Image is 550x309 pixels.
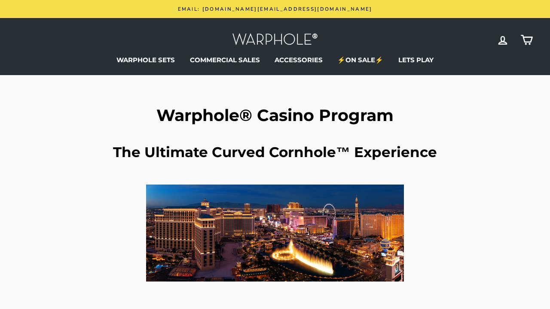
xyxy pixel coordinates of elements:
[113,143,437,161] strong: The Ultimate Curved Cornhole™ Experience
[232,31,318,49] img: Warphole
[331,54,390,67] a: ⚡ON SALE⚡
[392,54,440,67] a: LETS PLAY
[178,6,373,12] span: Email: [DOMAIN_NAME][EMAIL_ADDRESS][DOMAIN_NAME]
[110,54,181,67] a: WARPHOLE SETS
[83,107,467,124] h1: Warphole® Casino Program
[17,54,533,67] ul: Primary
[146,185,404,282] img: Warphole Las Vegas Strip Image
[19,4,531,14] a: Email: [DOMAIN_NAME][EMAIL_ADDRESS][DOMAIN_NAME]
[268,54,329,67] a: ACCESSORIES
[183,54,266,67] a: COMMERCIAL SALES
